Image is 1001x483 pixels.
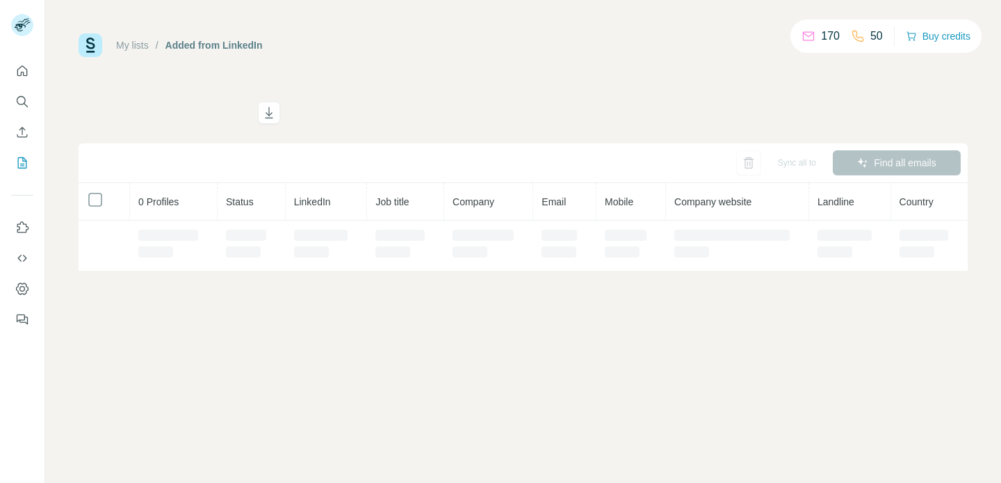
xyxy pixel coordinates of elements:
span: Country [900,196,934,207]
span: Landline [817,196,854,207]
span: Company [453,196,494,207]
button: Dashboard [11,276,33,301]
span: LinkedIn [294,196,331,207]
span: Status [226,196,254,207]
p: 50 [870,28,883,45]
button: Search [11,89,33,114]
li: / [156,38,158,52]
button: Use Surfe on LinkedIn [11,215,33,240]
div: Added from LinkedIn [165,38,263,52]
a: My lists [116,40,149,51]
button: Quick start [11,58,33,84]
p: 170 [821,28,840,45]
button: Enrich CSV [11,120,33,145]
button: Buy credits [906,26,970,46]
span: Job title [375,196,409,207]
h1: Added from LinkedIn [79,102,245,124]
span: Mobile [605,196,633,207]
span: 0 Profiles [138,196,179,207]
button: Use Surfe API [11,246,33,271]
span: Email [542,196,566,207]
button: Feedback [11,307,33,332]
button: My lists [11,150,33,175]
span: Company website [674,196,751,207]
img: Surfe Logo [79,33,102,57]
